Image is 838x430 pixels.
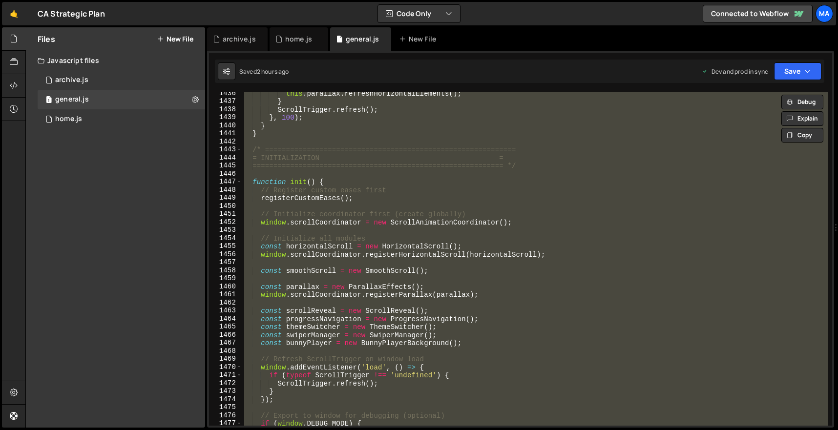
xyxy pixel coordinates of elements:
[209,290,242,299] div: 1461
[223,34,256,44] div: archive.js
[209,379,242,388] div: 1472
[399,34,440,44] div: New File
[2,2,26,25] a: 🤙
[46,97,52,104] span: 1
[209,194,242,202] div: 1449
[702,67,768,76] div: Dev and prod in sync
[209,178,242,186] div: 1447
[55,76,88,84] div: archive.js
[209,226,242,234] div: 1453
[209,299,242,307] div: 1462
[209,363,242,371] div: 1470
[257,67,289,76] div: 2 hours ago
[239,67,289,76] div: Saved
[209,371,242,379] div: 1471
[38,8,105,20] div: CA Strategic Plan
[55,115,82,123] div: home.js
[209,113,242,122] div: 1439
[55,95,89,104] div: general.js
[209,145,242,154] div: 1443
[703,5,813,22] a: Connected to Webflow
[209,202,242,210] div: 1450
[209,258,242,266] div: 1457
[26,51,205,70] div: Javascript files
[209,395,242,404] div: 1474
[209,307,242,315] div: 1463
[157,35,193,43] button: New File
[209,218,242,226] div: 1452
[209,170,242,178] div: 1446
[209,274,242,283] div: 1459
[781,95,823,109] button: Debug
[781,111,823,126] button: Explain
[209,162,242,170] div: 1445
[209,242,242,250] div: 1455
[209,122,242,130] div: 1440
[346,34,379,44] div: general.js
[209,315,242,323] div: 1464
[209,266,242,275] div: 1458
[774,62,821,80] button: Save
[209,323,242,331] div: 1465
[209,355,242,363] div: 1469
[209,283,242,291] div: 1460
[209,411,242,420] div: 1476
[209,105,242,114] div: 1438
[209,97,242,105] div: 1437
[285,34,312,44] div: home.js
[209,186,242,194] div: 1448
[38,70,205,90] div: 17131/47521.js
[209,89,242,98] div: 1436
[209,129,242,138] div: 1441
[209,250,242,259] div: 1456
[209,339,242,347] div: 1467
[209,347,242,355] div: 1468
[209,154,242,162] div: 1444
[209,234,242,243] div: 1454
[781,128,823,143] button: Copy
[209,331,242,339] div: 1466
[38,90,205,109] div: 17131/47264.js
[209,387,242,395] div: 1473
[816,5,833,22] a: Ma
[209,403,242,411] div: 1475
[209,210,242,218] div: 1451
[38,109,205,129] div: 17131/47267.js
[378,5,460,22] button: Code Only
[209,138,242,146] div: 1442
[209,419,242,428] div: 1477
[38,34,55,44] h2: Files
